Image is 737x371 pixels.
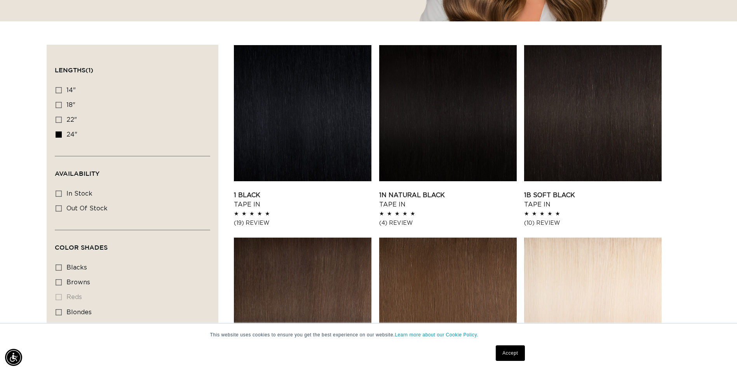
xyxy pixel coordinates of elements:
a: Accept [496,345,524,361]
summary: Lengths (1 selected) [55,53,210,81]
a: 1 Black Tape In [234,191,371,209]
span: blacks [66,264,87,271]
span: 14" [66,87,76,93]
span: Color Shades [55,244,108,251]
span: blondes [66,309,92,315]
span: 18" [66,102,75,108]
summary: Availability (0 selected) [55,156,210,184]
span: 24" [66,131,77,138]
span: Out of stock [66,205,108,212]
span: In stock [66,191,92,197]
span: (1) [85,66,93,73]
summary: Color Shades (0 selected) [55,230,210,258]
p: This website uses cookies to ensure you get the best experience on our website. [210,331,527,338]
span: browns [66,279,90,285]
a: Learn more about our Cookie Policy. [395,332,478,338]
span: 22" [66,117,77,123]
div: Accessibility Menu [5,349,22,366]
a: 1N Natural Black Tape In [379,191,517,209]
a: 1B Soft Black Tape In [524,191,662,209]
span: Availability [55,170,99,177]
span: Lengths [55,66,93,73]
